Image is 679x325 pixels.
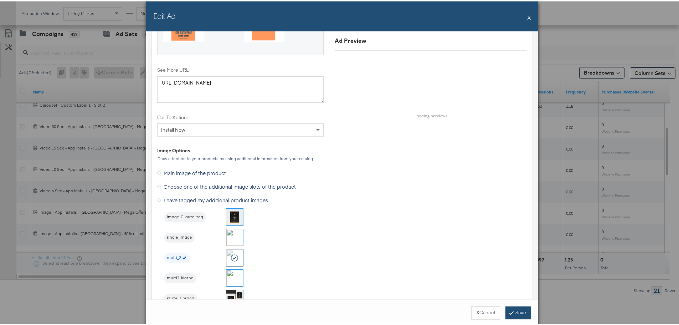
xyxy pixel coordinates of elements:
[527,9,531,23] button: X
[157,146,190,153] div: Image Options
[164,272,196,282] div: multi2_klarna
[164,182,296,189] span: Choose one of the additional image slots of the product
[335,35,527,44] div: Ad Preview
[226,268,243,285] img: fl_layer_apply%2Cg_north_west%2
[157,113,324,120] label: Call To Action:
[157,75,324,101] textarea: [URL][DOMAIN_NAME]
[164,274,196,280] span: multi2_klarna
[164,168,226,175] span: Main image of the product
[161,125,185,132] span: Install Now
[164,254,190,259] span: multi_2
[164,233,195,239] span: single_image
[164,211,206,221] div: image_0_auto_tag
[226,228,243,244] img: fl_layer_apply%2Cg_north_west%2Cx_24%2Cy_
[226,207,243,224] img: cgdot.png
[471,305,500,318] button: XCancel
[153,9,175,20] h2: Edit Ad
[226,289,243,305] img: mK28As9U7Em_cpAQ26jCwQ.jpg
[164,292,197,302] div: sf_multibrand
[164,231,195,241] div: single_image
[157,155,324,160] div: Draw attention to your products by using additional information from your catalog.
[505,305,531,318] button: Save
[329,112,533,117] h6: Loading previews
[164,252,190,261] div: multi_2
[164,213,206,219] span: image_0_auto_tag
[164,294,197,300] span: sf_multibrand
[157,65,324,72] label: See More URL:
[476,308,479,315] strong: X
[164,195,268,202] span: I have tagged my additional product images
